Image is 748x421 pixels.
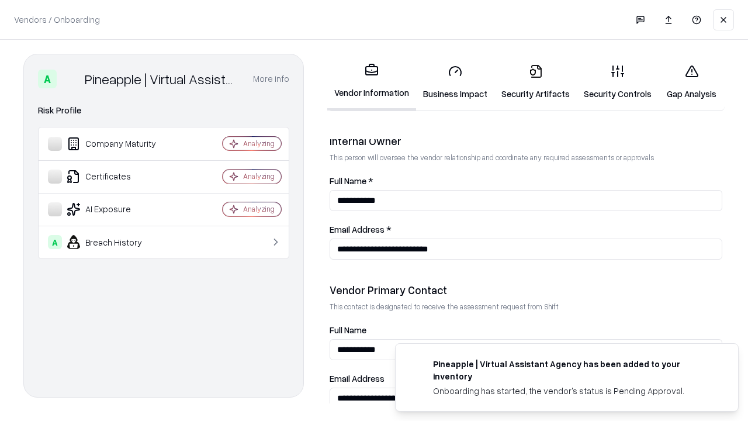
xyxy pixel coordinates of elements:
a: Security Artifacts [494,55,577,109]
label: Full Name * [330,177,722,185]
a: Gap Analysis [659,55,725,109]
div: Analyzing [243,139,275,149]
img: trypineapple.com [410,358,424,372]
div: Analyzing [243,204,275,214]
a: Vendor Information [327,54,416,111]
img: Pineapple | Virtual Assistant Agency [61,70,80,88]
div: Certificates [48,170,188,184]
a: Security Controls [577,55,659,109]
div: Onboarding has started, the vendor's status is Pending Approval. [433,385,710,397]
div: Vendor Primary Contact [330,283,722,297]
div: Internal Owner [330,134,722,148]
p: Vendors / Onboarding [14,13,100,26]
label: Full Name [330,326,722,334]
p: This person will oversee the vendor relationship and coordinate any required assessments or appro... [330,153,722,163]
div: Company Maturity [48,137,188,151]
div: A [48,235,62,249]
div: Pineapple | Virtual Assistant Agency [85,70,239,88]
div: A [38,70,57,88]
label: Email Address [330,374,722,383]
div: AI Exposure [48,202,188,216]
button: More info [253,68,289,89]
p: This contact is designated to receive the assessment request from Shift [330,302,722,312]
div: Risk Profile [38,103,289,118]
label: Email Address * [330,225,722,234]
div: Breach History [48,235,188,249]
a: Business Impact [416,55,494,109]
div: Pineapple | Virtual Assistant Agency has been added to your inventory [433,358,710,382]
div: Analyzing [243,171,275,181]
